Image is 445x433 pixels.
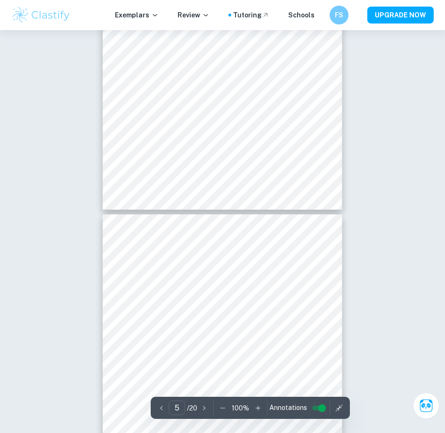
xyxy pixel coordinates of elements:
p: 100 % [232,403,249,413]
a: Tutoring [233,10,269,20]
span: Annotations [269,403,307,413]
button: Ask Clai [413,393,439,419]
button: FS [330,6,348,24]
h6: FS [334,10,345,20]
img: Clastify logo [11,6,71,24]
p: Exemplars [115,10,159,20]
a: Schools [288,10,315,20]
button: UPGRADE NOW [367,7,434,24]
p: / 20 [187,403,197,413]
p: Review [178,10,210,20]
